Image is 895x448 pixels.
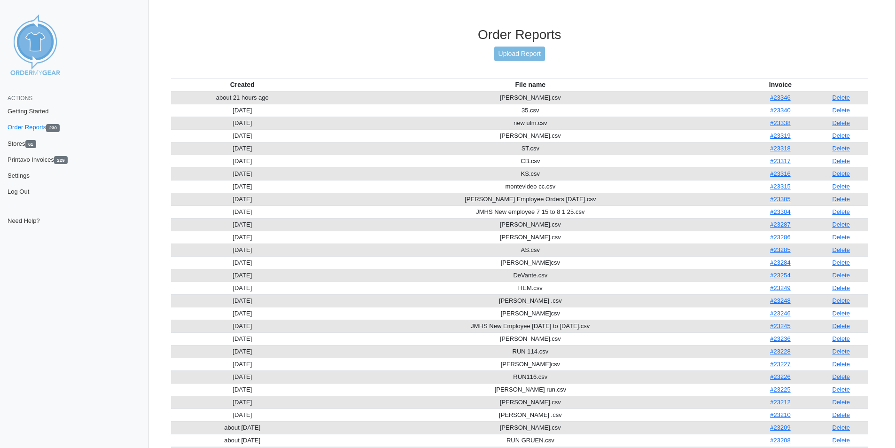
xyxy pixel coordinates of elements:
[171,180,314,193] td: [DATE]
[770,386,790,393] a: #23225
[25,140,37,148] span: 61
[171,167,314,180] td: [DATE]
[832,272,850,279] a: Delete
[832,348,850,355] a: Delete
[832,437,850,444] a: Delete
[832,234,850,241] a: Delete
[770,259,790,266] a: #23284
[770,284,790,291] a: #23249
[171,91,314,104] td: about 21 hours ago
[770,297,790,304] a: #23248
[770,272,790,279] a: #23254
[770,145,790,152] a: #23318
[770,132,790,139] a: #23319
[171,104,314,117] td: [DATE]
[770,208,790,215] a: #23304
[46,124,60,132] span: 230
[171,383,314,396] td: [DATE]
[770,107,790,114] a: #23340
[314,256,747,269] td: [PERSON_NAME]csv
[314,307,747,320] td: [PERSON_NAME]csv
[314,345,747,358] td: RUN 114.csv
[747,78,814,91] th: Invoice
[314,244,747,256] td: AS.csv
[314,104,747,117] td: 35.csv
[171,320,314,332] td: [DATE]
[171,332,314,345] td: [DATE]
[314,142,747,155] td: ST.csv
[171,307,314,320] td: [DATE]
[770,246,790,253] a: #23285
[494,47,545,61] a: Upload Report
[314,78,747,91] th: File name
[171,129,314,142] td: [DATE]
[832,373,850,380] a: Delete
[54,156,68,164] span: 229
[770,437,790,444] a: #23208
[314,167,747,180] td: KS.csv
[832,183,850,190] a: Delete
[171,294,314,307] td: [DATE]
[832,119,850,126] a: Delete
[171,409,314,421] td: [DATE]
[770,399,790,406] a: #23212
[770,221,790,228] a: #23287
[770,157,790,165] a: #23317
[314,231,747,244] td: [PERSON_NAME].csv
[171,396,314,409] td: [DATE]
[314,434,747,447] td: RUN GRUEN.csv
[171,421,314,434] td: about [DATE]
[314,320,747,332] td: JMHS New Employee [DATE] to [DATE].csv
[770,234,790,241] a: #23286
[832,196,850,203] a: Delete
[171,370,314,383] td: [DATE]
[770,373,790,380] a: #23226
[171,345,314,358] td: [DATE]
[314,193,747,205] td: [PERSON_NAME] Employee Orders [DATE].csv
[314,180,747,193] td: montevideo cc.csv
[770,119,790,126] a: #23338
[171,205,314,218] td: [DATE]
[832,297,850,304] a: Delete
[171,193,314,205] td: [DATE]
[314,409,747,421] td: [PERSON_NAME] .csv
[770,411,790,418] a: #23210
[832,386,850,393] a: Delete
[314,332,747,345] td: [PERSON_NAME].csv
[171,256,314,269] td: [DATE]
[832,424,850,431] a: Delete
[832,259,850,266] a: Delete
[314,370,747,383] td: RUN116.csv
[832,145,850,152] a: Delete
[832,157,850,165] a: Delete
[171,142,314,155] td: [DATE]
[832,310,850,317] a: Delete
[832,322,850,330] a: Delete
[770,196,790,203] a: #23305
[314,269,747,282] td: DeVante.csv
[770,94,790,101] a: #23346
[171,282,314,294] td: [DATE]
[171,434,314,447] td: about [DATE]
[832,399,850,406] a: Delete
[832,246,850,253] a: Delete
[171,27,869,43] h3: Order Reports
[314,218,747,231] td: [PERSON_NAME].csv
[832,107,850,114] a: Delete
[314,205,747,218] td: JMHS New employee 7 15 to 8 1 25.csv
[314,282,747,294] td: HEM.csv
[171,155,314,167] td: [DATE]
[832,170,850,177] a: Delete
[314,129,747,142] td: [PERSON_NAME].csv
[314,421,747,434] td: [PERSON_NAME].csv
[314,396,747,409] td: [PERSON_NAME].csv
[171,231,314,244] td: [DATE]
[171,358,314,370] td: [DATE]
[314,155,747,167] td: CB.csv
[171,244,314,256] td: [DATE]
[770,348,790,355] a: #23228
[171,117,314,129] td: [DATE]
[314,358,747,370] td: [PERSON_NAME]csv
[8,95,32,102] span: Actions
[832,221,850,228] a: Delete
